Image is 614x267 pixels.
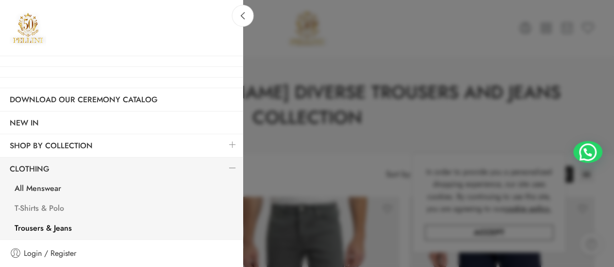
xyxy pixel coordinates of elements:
span: Login / Register [24,247,76,260]
a: Suits [5,239,243,259]
img: Pellini [10,10,46,46]
a: Pellini - [10,10,46,46]
a: Trousers & Jeans [5,220,243,239]
a: Login / Register [10,247,233,260]
a: All Menswear [5,180,243,200]
a: T-Shirts & Polo [5,200,243,220]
